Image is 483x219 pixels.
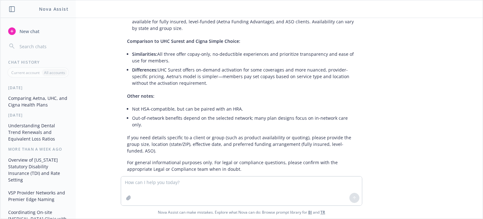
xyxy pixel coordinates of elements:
[18,28,40,35] span: New chat
[127,159,356,172] p: For general informational purposes only. For legal or compliance questions, please confirm with t...
[132,65,356,88] li: UHC Surest offers on-demand activation for some coverages and more nuanced, provider-specific pri...
[132,49,356,65] li: All three offer copay-only, no-deductible experiences and prioritize transparency and ease of use...
[6,120,71,144] button: Understanding Dental Trend Renewals and Equivalent Loss Ratios
[132,67,158,73] span: Differences:
[132,113,356,129] li: Out-of-network benefits depend on the selected network; many plan designs focus on in-network car...
[1,60,76,65] div: Chat History
[127,134,356,154] p: If you need details specific to a client or group (such as product availability or quoting), plea...
[11,70,40,75] p: Current account
[1,147,76,152] div: More than a week ago
[1,85,76,90] div: [DATE]
[127,93,154,99] span: Other notes:
[6,93,71,110] button: Comparing Aetna, UHC, and Cigna Health Plans
[44,70,65,75] p: All accounts
[6,187,71,205] button: VSP Provider Networks and Premier Edge Naming
[39,6,69,12] h1: Nova Assist
[1,112,76,118] div: [DATE]
[6,155,71,185] button: Overview of [US_STATE] Statutory Disability Insurance (TDI) and Rate Setting
[132,104,356,113] li: Not HSA-compatible, but can be paired with an HRA.
[127,38,240,44] span: Comparison to UHC Surest and Cigna Simple Choice:
[320,210,325,215] a: TR
[132,51,157,57] span: Similarities:
[3,206,480,219] span: Nova Assist can make mistakes. Explore what Nova can do: Browse prompt library for and
[308,210,312,215] a: BI
[132,10,356,33] li: Uses standard Aetna networks (like Open Access/Choice POS II) and is typically available for full...
[6,26,71,37] button: New chat
[18,42,68,51] input: Search chats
